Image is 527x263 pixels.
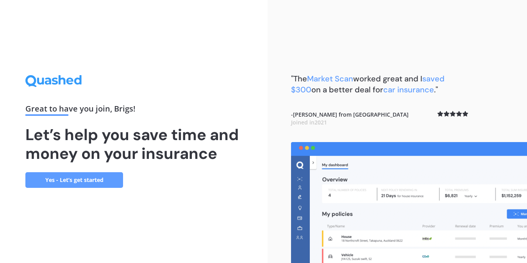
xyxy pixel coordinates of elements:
[307,74,353,84] span: Market Scan
[25,125,242,163] h1: Let’s help you save time and money on your insurance
[291,74,445,95] b: "The worked great and I on a better deal for ."
[291,119,327,126] span: Joined in 2021
[383,85,434,95] span: car insurance
[291,74,445,95] span: saved $300
[25,172,123,188] a: Yes - Let’s get started
[291,111,409,126] b: - [PERSON_NAME] from [GEOGRAPHIC_DATA]
[25,105,242,116] div: Great to have you join , Brigs !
